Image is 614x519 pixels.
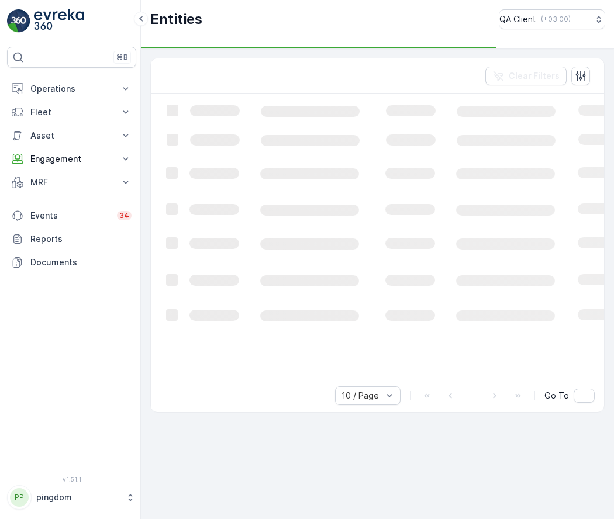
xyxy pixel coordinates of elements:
[30,106,113,118] p: Fleet
[499,13,536,25] p: QA Client
[7,485,136,510] button: PPpingdom
[30,257,132,268] p: Documents
[30,130,113,141] p: Asset
[7,251,136,274] a: Documents
[7,171,136,194] button: MRF
[7,476,136,483] span: v 1.51.1
[7,147,136,171] button: Engagement
[7,101,136,124] button: Fleet
[7,227,136,251] a: Reports
[119,211,129,220] p: 34
[34,9,84,33] img: logo_light-DOdMpM7g.png
[36,492,120,503] p: pingdom
[30,177,113,188] p: MRF
[150,10,202,29] p: Entities
[7,204,136,227] a: Events34
[116,53,128,62] p: ⌘B
[7,77,136,101] button: Operations
[10,488,29,507] div: PP
[30,210,110,222] p: Events
[541,15,571,24] p: ( +03:00 )
[7,9,30,33] img: logo
[544,390,569,402] span: Go To
[7,124,136,147] button: Asset
[30,83,113,95] p: Operations
[509,70,560,82] p: Clear Filters
[30,233,132,245] p: Reports
[485,67,567,85] button: Clear Filters
[499,9,605,29] button: QA Client(+03:00)
[30,153,113,165] p: Engagement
